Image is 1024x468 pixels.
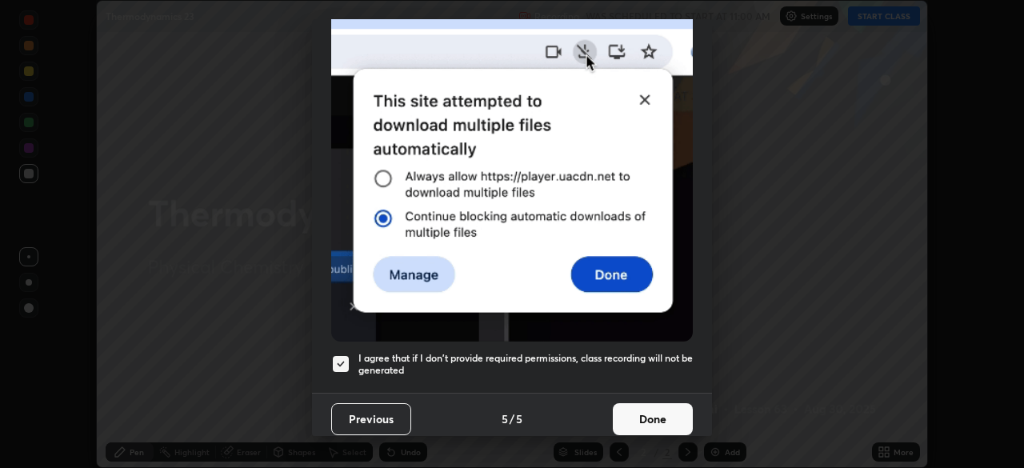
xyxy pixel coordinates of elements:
h4: 5 [502,410,508,427]
h4: / [510,410,514,427]
h5: I agree that if I don't provide required permissions, class recording will not be generated [358,352,693,377]
button: Done [613,403,693,435]
h4: 5 [516,410,522,427]
button: Previous [331,403,411,435]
